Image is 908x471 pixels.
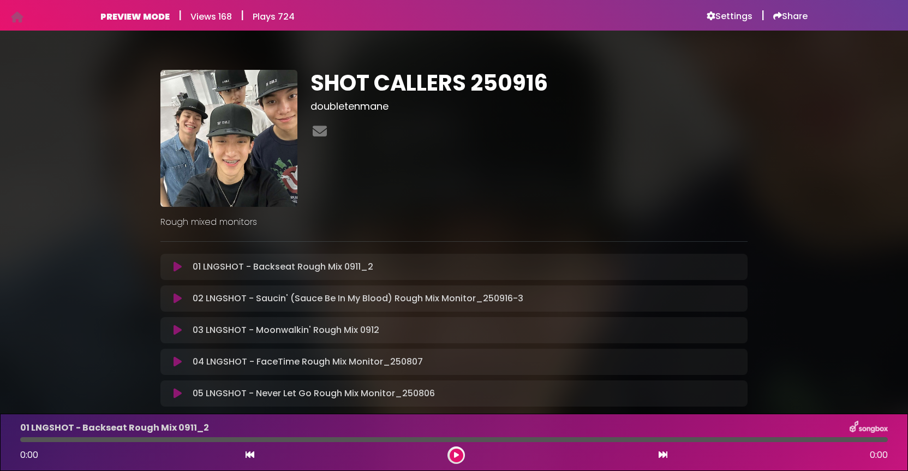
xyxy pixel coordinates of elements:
[761,9,764,22] h5: |
[253,11,295,22] h6: Plays 724
[193,324,379,337] p: 03 LNGSHOT - Moonwalkin' Rough Mix 0912
[100,11,170,22] h6: PREVIEW MODE
[193,387,435,400] p: 05 LNGSHOT - Never Let Go Rough Mix Monitor_250806
[773,11,808,22] a: Share
[190,11,232,22] h6: Views 168
[241,9,244,22] h5: |
[193,292,523,305] p: 02 LNGSHOT - Saucin' (Sauce Be In My Blood) Rough Mix Monitor_250916-3
[20,421,209,434] p: 01 LNGSHOT - Backseat Rough Mix 0911_2
[310,70,748,96] h1: SHOT CALLERS 250916
[178,9,182,22] h5: |
[160,70,297,207] img: EhfZEEfJT4ehH6TTm04u
[870,449,888,462] span: 0:00
[850,421,888,435] img: songbox-logo-white.png
[193,355,423,368] p: 04 LNGSHOT - FaceTime Rough Mix Monitor_250807
[193,260,373,273] p: 01 LNGSHOT - Backseat Rough Mix 0911_2
[160,216,748,229] p: Rough mixed monitors
[20,449,38,461] span: 0:00
[707,11,752,22] a: Settings
[310,100,748,112] h3: doubletenmane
